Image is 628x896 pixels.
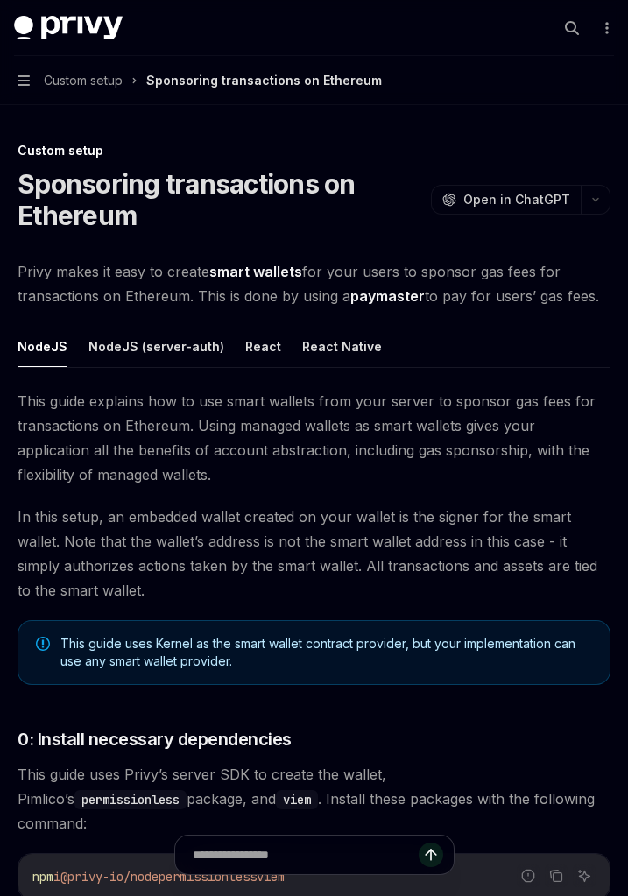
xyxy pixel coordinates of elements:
input: Ask a question... [193,836,419,874]
span: In this setup, an embedded wallet created on your wallet is the signer for the smart wallet. Note... [18,504,610,603]
img: dark logo [14,16,123,40]
button: React Native [302,326,382,367]
button: More actions [596,16,614,40]
button: React [245,326,281,367]
code: permissionless [74,790,187,809]
span: This guide uses Kernel as the smart wallet contract provider, but your implementation can use any... [60,635,592,670]
a: paymaster [350,287,425,306]
div: Custom setup [18,142,610,159]
span: 0: Install necessary dependencies [18,727,292,751]
span: Open in ChatGPT [463,191,570,208]
span: Privy makes it easy to create for your users to sponsor gas fees for transactions on Ethereum. Th... [18,259,610,308]
div: Sponsoring transactions on Ethereum [146,70,382,91]
code: viem [276,790,318,809]
button: NodeJS (server-auth) [88,326,224,367]
span: Custom setup [44,70,123,91]
h1: Sponsoring transactions on Ethereum [18,168,424,231]
svg: Note [36,637,50,651]
button: Open in ChatGPT [431,185,581,215]
strong: smart wallets [209,263,302,280]
button: NodeJS [18,326,67,367]
span: This guide explains how to use smart wallets from your server to sponsor gas fees for transaction... [18,389,610,487]
button: Send message [419,843,443,867]
span: This guide uses Privy’s server SDK to create the wallet, Pimlico’s package, and . Install these p... [18,762,610,836]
